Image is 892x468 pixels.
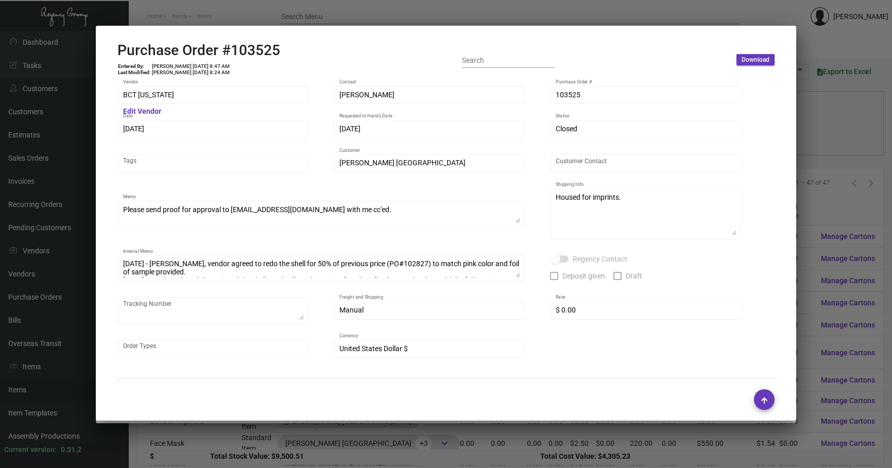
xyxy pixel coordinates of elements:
[117,42,280,59] h2: Purchase Order #103525
[117,70,151,76] td: Last Modified:
[736,54,775,65] button: Download
[151,70,230,76] td: [PERSON_NAME] [DATE] 8:24 AM
[626,270,642,282] span: Draft
[562,270,605,282] span: Deposit given
[117,63,151,70] td: Entered By:
[118,378,397,396] th: Field Name
[151,63,230,70] td: [PERSON_NAME] [DATE] 8:47 AM
[123,108,161,116] mat-hint: Edit Vendor
[742,56,769,64] span: Download
[339,306,364,314] span: Manual
[573,253,627,265] span: Regency Contact
[397,378,587,396] th: Data Type
[61,444,81,455] div: 0.51.2
[587,378,774,396] th: Value
[4,444,57,455] div: Current version:
[556,125,577,133] span: Closed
